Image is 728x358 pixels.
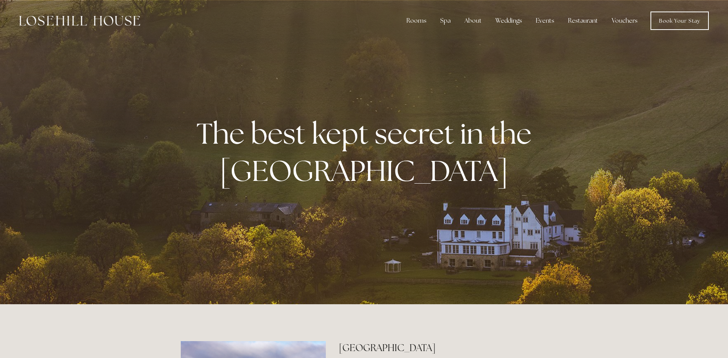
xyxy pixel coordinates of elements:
[562,13,604,28] div: Restaurant
[650,12,709,30] a: Book Your Stay
[606,13,644,28] a: Vouchers
[489,13,528,28] div: Weddings
[530,13,560,28] div: Events
[400,13,433,28] div: Rooms
[458,13,488,28] div: About
[196,114,538,190] strong: The best kept secret in the [GEOGRAPHIC_DATA]
[19,16,140,26] img: Losehill House
[434,13,457,28] div: Spa
[339,341,547,355] h2: [GEOGRAPHIC_DATA]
